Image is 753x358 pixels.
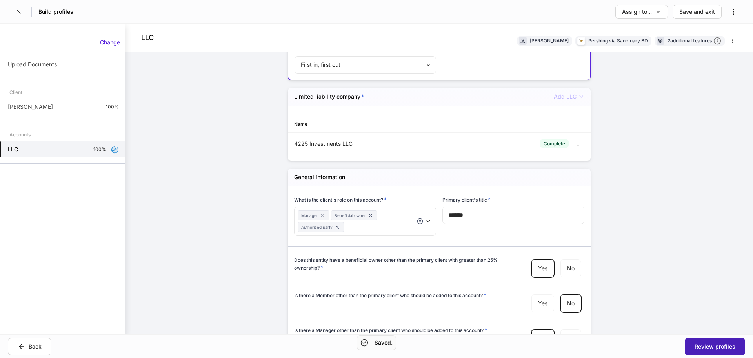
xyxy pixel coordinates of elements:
[9,128,31,141] div: Accounts
[695,343,735,351] div: Review profiles
[294,120,439,128] div: Name
[668,37,721,45] div: 2 additional features
[554,93,584,101] div: A maximum of 1 is allowed for this form.
[294,196,387,204] h6: What is the client's role on this account?
[544,140,565,147] div: Complete
[93,146,106,152] p: 100%
[679,8,715,16] div: Save and exit
[295,56,436,73] div: First in, first out
[100,39,120,46] div: Change
[29,343,42,351] div: Back
[530,37,569,44] div: [PERSON_NAME]
[8,338,51,355] button: Back
[294,93,364,101] h5: Limited liability company
[335,212,366,218] span: Beneficial owner
[615,5,668,19] button: Assign to...
[554,93,584,101] div: Add LLC
[294,140,439,148] div: 4225 Investments LLC
[8,145,18,153] h5: LLC
[375,339,393,347] h5: Saved.
[301,224,333,230] span: Authorized party
[301,212,318,218] span: Manager
[442,196,491,204] h6: Primary client's title
[38,8,73,16] h5: Build profiles
[294,173,345,181] h5: General information
[588,37,648,44] div: Pershing via Sanctuary BD
[106,104,119,110] p: 100%
[294,256,513,272] h6: Does this entity have a beneficial owner other than the primary client with greater than 25% owne...
[294,291,486,299] h6: Is there a Member other than the primary client who should be added to this account?
[95,36,125,49] button: Change
[8,61,57,68] p: Upload Documents
[8,103,53,111] p: [PERSON_NAME]
[294,326,487,334] h6: Is there a Manager other than the primary client who should be added to this account?
[622,8,652,16] div: Assign to...
[673,5,722,19] button: Save and exit
[141,33,154,42] h4: LLC
[685,338,745,355] button: Review profiles
[9,85,22,99] div: Client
